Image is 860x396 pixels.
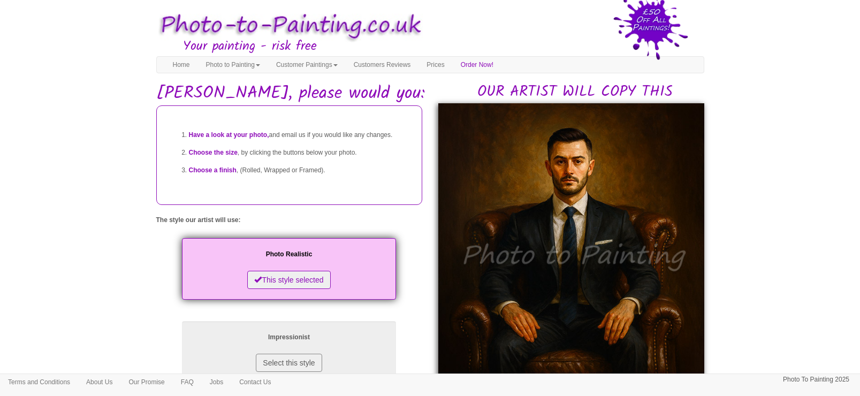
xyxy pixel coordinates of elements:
a: Customers Reviews [346,57,419,73]
a: Customer Paintings [268,57,346,73]
span: Choose the size [189,149,238,156]
label: The style our artist will use: [156,216,241,225]
h2: OUR ARTIST WILL COPY THIS [446,84,704,101]
button: This style selected [247,271,330,289]
a: Our Promise [120,374,172,390]
a: FAQ [173,374,202,390]
a: Order Now! [453,57,501,73]
li: , (Rolled, Wrapped or Framed). [189,162,411,179]
a: Prices [418,57,452,73]
button: Select this style [256,354,322,372]
p: Photo To Painting 2025 [783,374,849,385]
a: Jobs [202,374,231,390]
a: Contact Us [231,374,279,390]
a: Photo to Painting [198,57,268,73]
a: About Us [78,374,120,390]
a: Home [165,57,198,73]
p: Impressionist [193,332,385,343]
h3: Your painting - risk free [183,40,704,54]
span: Have a look at your photo, [189,131,269,139]
p: Photo Realistic [193,249,385,260]
img: Photo to Painting [151,5,425,47]
span: Choose a finish [189,166,237,174]
li: and email us if you would like any changes. [189,126,411,144]
li: , by clicking the buttons below your photo. [189,144,411,162]
h1: [PERSON_NAME], please would you: [156,84,704,103]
